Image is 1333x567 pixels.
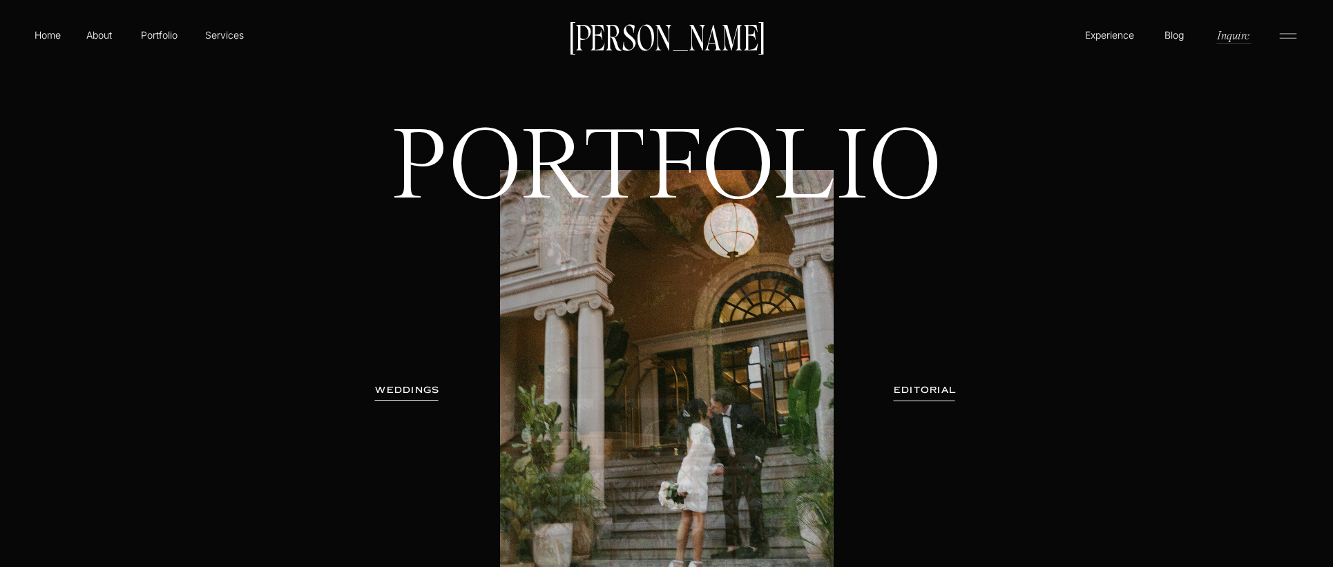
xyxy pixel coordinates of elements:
a: Experience [1083,28,1136,42]
h1: PORTFOLIO [368,124,966,310]
a: Blog [1161,28,1187,41]
a: EDITORIAL [874,383,975,397]
a: Portfolio [135,28,184,42]
a: WEDDINGS [364,383,451,397]
a: Services [204,28,244,42]
a: About [84,28,115,41]
a: [PERSON_NAME] [562,21,771,50]
a: Home [32,28,64,42]
a: Inquire [1216,27,1251,43]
